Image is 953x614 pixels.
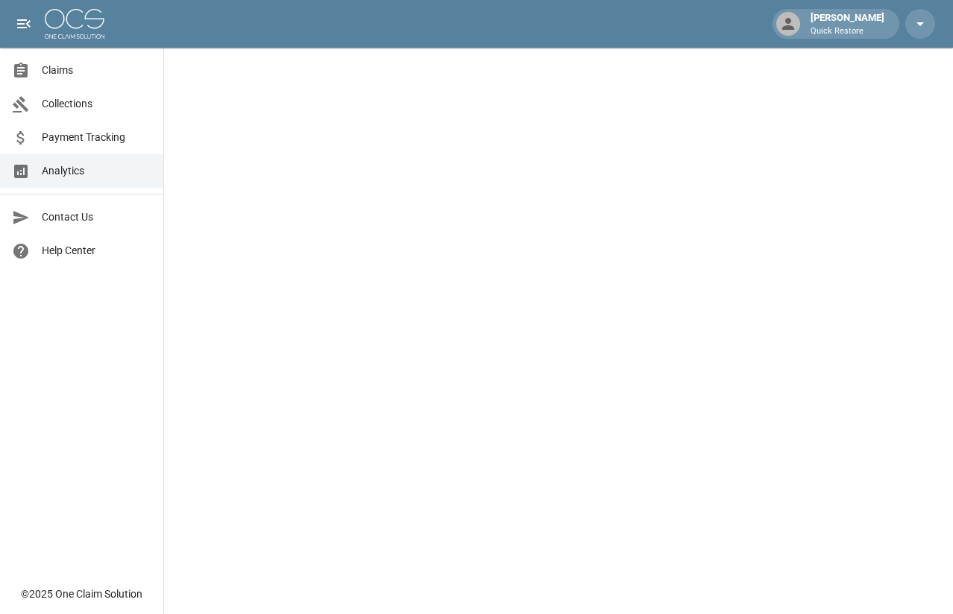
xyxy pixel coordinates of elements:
span: Collections [42,96,151,112]
img: ocs-logo-white-transparent.png [45,9,104,39]
span: Help Center [42,243,151,259]
span: Analytics [42,163,151,179]
div: © 2025 One Claim Solution [21,586,142,601]
div: [PERSON_NAME] [805,10,890,37]
span: Payment Tracking [42,130,151,145]
span: Claims [42,63,151,78]
button: open drawer [9,9,39,39]
p: Quick Restore [811,25,884,38]
span: Contact Us [42,209,151,225]
iframe: Embedded Dashboard [164,48,953,610]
